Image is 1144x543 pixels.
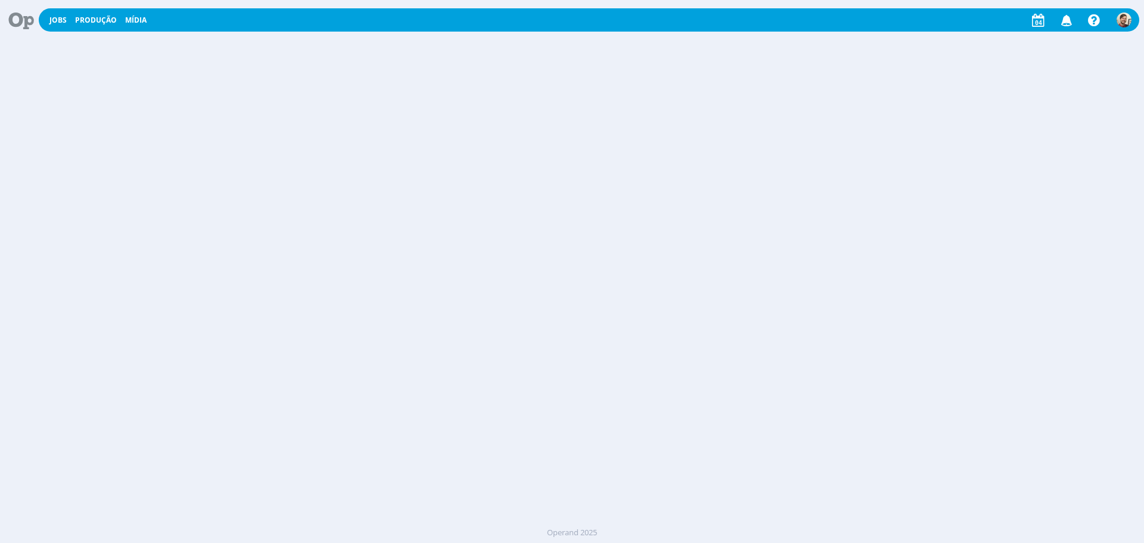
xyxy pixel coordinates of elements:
[125,15,147,25] a: Mídia
[46,15,70,25] button: Jobs
[75,15,117,25] a: Produção
[122,15,150,25] button: Mídia
[71,15,120,25] button: Produção
[1116,10,1132,30] button: G
[1117,13,1131,27] img: G
[49,15,67,25] a: Jobs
